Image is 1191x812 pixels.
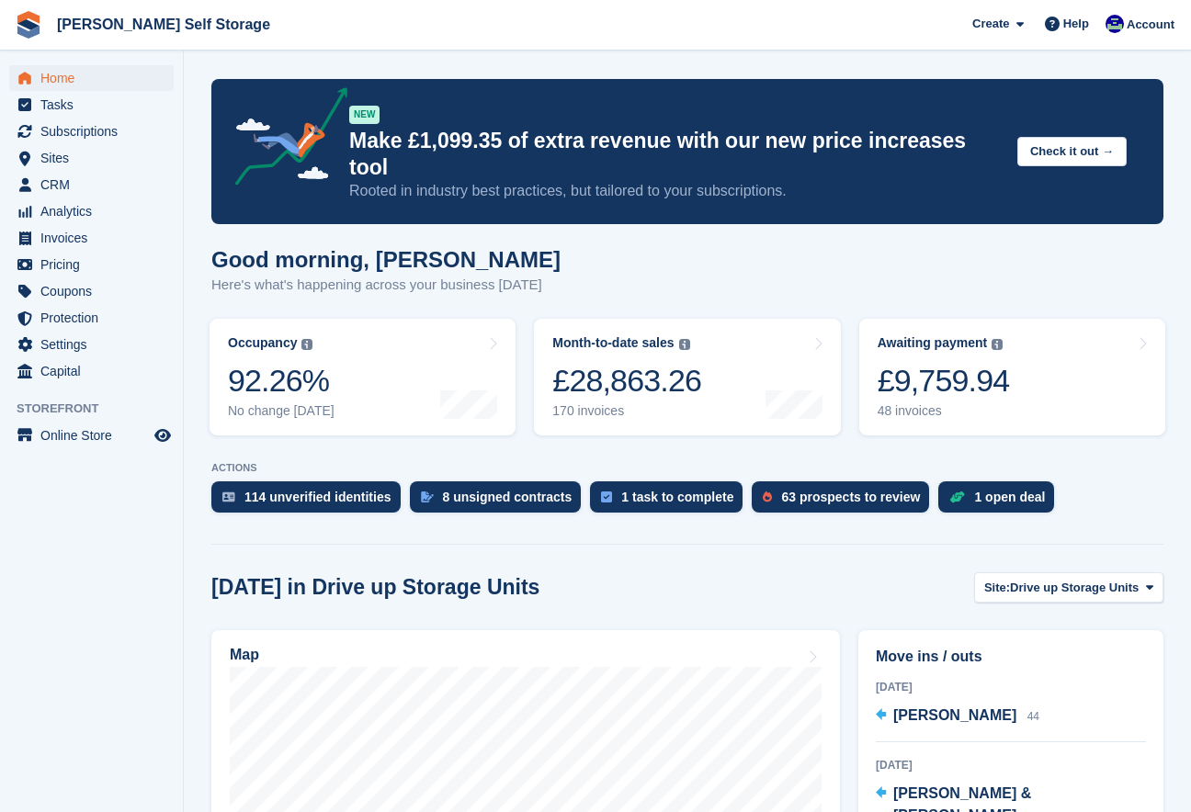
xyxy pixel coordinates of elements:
[228,362,335,400] div: 92.26%
[876,646,1146,668] h2: Move ins / outs
[40,118,151,144] span: Subscriptions
[752,481,938,522] a: 63 prospects to review
[9,65,174,91] a: menu
[938,481,1063,522] a: 1 open deal
[621,490,733,504] div: 1 task to complete
[859,319,1165,435] a: Awaiting payment £9,759.94 48 invoices
[349,181,1003,201] p: Rooted in industry best practices, but tailored to your subscriptions.
[230,647,259,663] h2: Map
[9,305,174,331] a: menu
[152,424,174,446] a: Preview store
[40,252,151,277] span: Pricing
[244,490,391,504] div: 114 unverified identities
[876,757,1146,773] div: [DATE]
[972,15,1009,33] span: Create
[1027,710,1039,723] span: 44
[40,65,151,91] span: Home
[349,128,1003,181] p: Make £1,099.35 of extra revenue with our new price increases tool
[974,490,1045,504] div: 1 open deal
[878,335,988,351] div: Awaiting payment
[410,481,591,522] a: 8 unsigned contracts
[228,335,297,351] div: Occupancy
[301,339,312,350] img: icon-info-grey-7440780725fd019a000dd9b08b2336e03edf1995a4989e88bcd33f0948082b44.svg
[9,423,174,448] a: menu
[40,172,151,197] span: CRM
[50,9,278,39] a: [PERSON_NAME] Self Storage
[40,278,151,304] span: Coupons
[949,491,965,503] img: deal-1b604bf984904fb50ccaf53a9ad4b4a5d6e5aea283cecdc64d6e3604feb123c2.svg
[992,339,1003,350] img: icon-info-grey-7440780725fd019a000dd9b08b2336e03edf1995a4989e88bcd33f0948082b44.svg
[1106,15,1124,33] img: Justin Farthing
[893,707,1016,723] span: [PERSON_NAME]
[552,403,701,419] div: 170 invoices
[443,490,573,504] div: 8 unsigned contracts
[40,423,151,448] span: Online Store
[1127,16,1174,34] span: Account
[9,172,174,197] a: menu
[211,575,539,600] h2: [DATE] in Drive up Storage Units
[40,332,151,357] span: Settings
[9,278,174,304] a: menu
[40,92,151,118] span: Tasks
[601,491,612,502] img: task-75834270c22a3079a89374b754ae025e5fb1db73e45f91037f5363f120a921f8.svg
[228,403,335,419] div: No change [DATE]
[211,481,410,522] a: 114 unverified identities
[211,247,561,272] h1: Good morning, [PERSON_NAME]
[763,491,772,502] img: prospect-51fa495bee0391a8d652442698ab0144808aea92771e9ea1ae160a38d050c398.svg
[40,225,151,251] span: Invoices
[876,679,1146,695] div: [DATE]
[17,400,183,418] span: Storefront
[9,358,174,384] a: menu
[15,11,42,39] img: stora-icon-8386f47178a22dfd0bd8f6a31ec36ba5ce8667c1dd55bd0f319d3a0aa187defe.svg
[679,339,690,350] img: icon-info-grey-7440780725fd019a000dd9b08b2336e03edf1995a4989e88bcd33f0948082b44.svg
[349,106,380,124] div: NEW
[590,481,752,522] a: 1 task to complete
[9,92,174,118] a: menu
[9,198,174,224] a: menu
[781,490,920,504] div: 63 prospects to review
[9,332,174,357] a: menu
[9,225,174,251] a: menu
[534,319,840,435] a: Month-to-date sales £28,863.26 170 invoices
[40,305,151,331] span: Protection
[211,275,561,296] p: Here's what's happening across your business [DATE]
[984,579,1010,597] span: Site:
[1010,579,1139,597] span: Drive up Storage Units
[9,145,174,171] a: menu
[211,462,1163,474] p: ACTIONS
[40,145,151,171] span: Sites
[1017,137,1127,167] button: Check it out →
[421,491,434,502] img: contract_signature_icon-13c848040528278c33f63329250d36e43548de30e8caae1d1a13099fd9432cc5.svg
[9,118,174,144] a: menu
[552,335,674,351] div: Month-to-date sales
[974,572,1163,603] button: Site: Drive up Storage Units
[222,491,235,502] img: verify_identity-adf6edd0f0f0b5bbfe63781bf79b02c33cf7c696d77639b501bdc392416b5a36.svg
[876,705,1039,728] a: [PERSON_NAME] 44
[40,358,151,384] span: Capital
[552,362,701,400] div: £28,863.26
[9,252,174,277] a: menu
[210,319,516,435] a: Occupancy 92.26% No change [DATE]
[40,198,151,224] span: Analytics
[878,362,1010,400] div: £9,759.94
[878,403,1010,419] div: 48 invoices
[1063,15,1089,33] span: Help
[220,87,348,192] img: price-adjustments-announcement-icon-8257ccfd72463d97f412b2fc003d46551f7dbcb40ab6d574587a9cd5c0d94...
